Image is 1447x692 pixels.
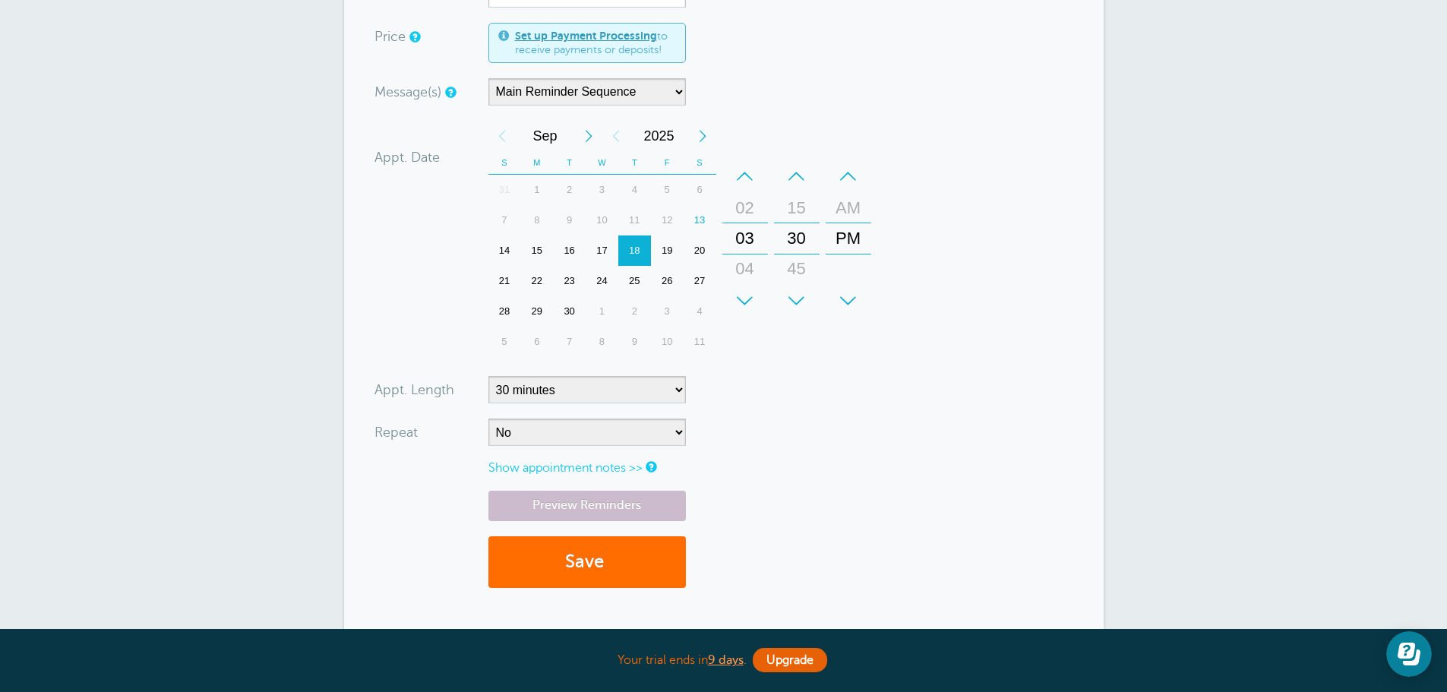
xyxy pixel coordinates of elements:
div: Saturday, October 11 [684,327,716,357]
div: Thursday, October 2 [618,296,651,327]
div: Tuesday, September 16 [553,235,586,266]
div: 7 [553,327,586,357]
span: 2025 [630,121,689,151]
div: 4 [684,296,716,327]
div: Saturday, September 27 [684,266,716,296]
div: Thursday, September 18 [618,235,651,266]
div: Sunday, August 31 [488,175,521,205]
div: 11 [684,327,716,357]
div: Friday, September 19 [651,235,684,266]
div: 13 [684,205,716,235]
div: Monday, September 29 [520,296,553,327]
th: T [553,151,586,175]
div: Your trial ends in . [344,644,1104,677]
div: Sunday, September 7 [488,205,521,235]
div: 21 [488,266,521,296]
div: 23 [553,266,586,296]
div: Saturday, October 4 [684,296,716,327]
div: Next Year [689,121,716,151]
label: Appt. Length [374,383,454,397]
div: Tuesday, September 30 [553,296,586,327]
div: Wednesday, September 3 [586,175,618,205]
div: Previous Year [602,121,630,151]
a: Simple templates and custom messages will use the reminder schedule set under Settings > Reminder... [445,87,454,97]
div: Friday, September 26 [651,266,684,296]
div: Friday, October 3 [651,296,684,327]
button: Save [488,536,686,589]
div: 8 [520,205,553,235]
div: 15 [520,235,553,266]
div: Saturday, September 6 [684,175,716,205]
div: 4 [618,175,651,205]
div: 26 [651,266,684,296]
a: 9 days [708,653,744,667]
a: Show appointment notes >> [488,461,643,475]
div: 5 [488,327,521,357]
div: Monday, September 15 [520,235,553,266]
div: Hours [722,161,768,316]
div: 19 [651,235,684,266]
div: Thursday, October 9 [618,327,651,357]
div: Minutes [774,161,820,316]
div: Thursday, September 25 [618,266,651,296]
div: Sunday, October 5 [488,327,521,357]
div: Tuesday, October 7 [553,327,586,357]
div: 6 [684,175,716,205]
div: 1 [586,296,618,327]
div: Tuesday, September 2 [553,175,586,205]
div: Monday, September 1 [520,175,553,205]
div: 28 [488,296,521,327]
th: T [618,151,651,175]
div: 6 [520,327,553,357]
div: 11 [618,205,651,235]
div: Monday, October 6 [520,327,553,357]
div: 1 [520,175,553,205]
div: Wednesday, October 1 [586,296,618,327]
div: 04 [727,254,763,284]
div: AM [830,193,867,223]
div: 31 [488,175,521,205]
div: Wednesday, September 24 [586,266,618,296]
label: Message(s) [374,85,441,99]
div: Wednesday, September 10 [586,205,618,235]
div: Friday, September 5 [651,175,684,205]
div: Previous Month [488,121,516,151]
div: 30 [779,223,815,254]
th: S [684,151,716,175]
div: 3 [586,175,618,205]
div: Friday, September 12 [651,205,684,235]
div: 29 [520,296,553,327]
div: Monday, September 8 [520,205,553,235]
div: 25 [618,266,651,296]
div: 30 [553,296,586,327]
th: S [488,151,521,175]
div: 3 [651,296,684,327]
a: Preview Reminders [488,491,686,520]
div: 9 [618,327,651,357]
div: 15 [779,193,815,223]
div: Today, Saturday, September 13 [684,205,716,235]
div: Tuesday, September 23 [553,266,586,296]
div: 03 [727,223,763,254]
div: 02 [727,193,763,223]
div: 5 [651,175,684,205]
span: September [516,121,575,151]
th: W [586,151,618,175]
label: Price [374,30,406,43]
div: 10 [651,327,684,357]
div: 24 [586,266,618,296]
div: Saturday, September 20 [684,235,716,266]
div: Sunday, September 21 [488,266,521,296]
div: Wednesday, September 17 [586,235,618,266]
div: PM [830,223,867,254]
span: to receive payments or deposits! [515,30,676,56]
div: 05 [727,284,763,314]
div: Monday, September 22 [520,266,553,296]
a: Set up Payment Processing [515,30,657,42]
div: 27 [684,266,716,296]
div: 16 [553,235,586,266]
a: Upgrade [753,648,827,672]
div: 9 [553,205,586,235]
div: 17 [586,235,618,266]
